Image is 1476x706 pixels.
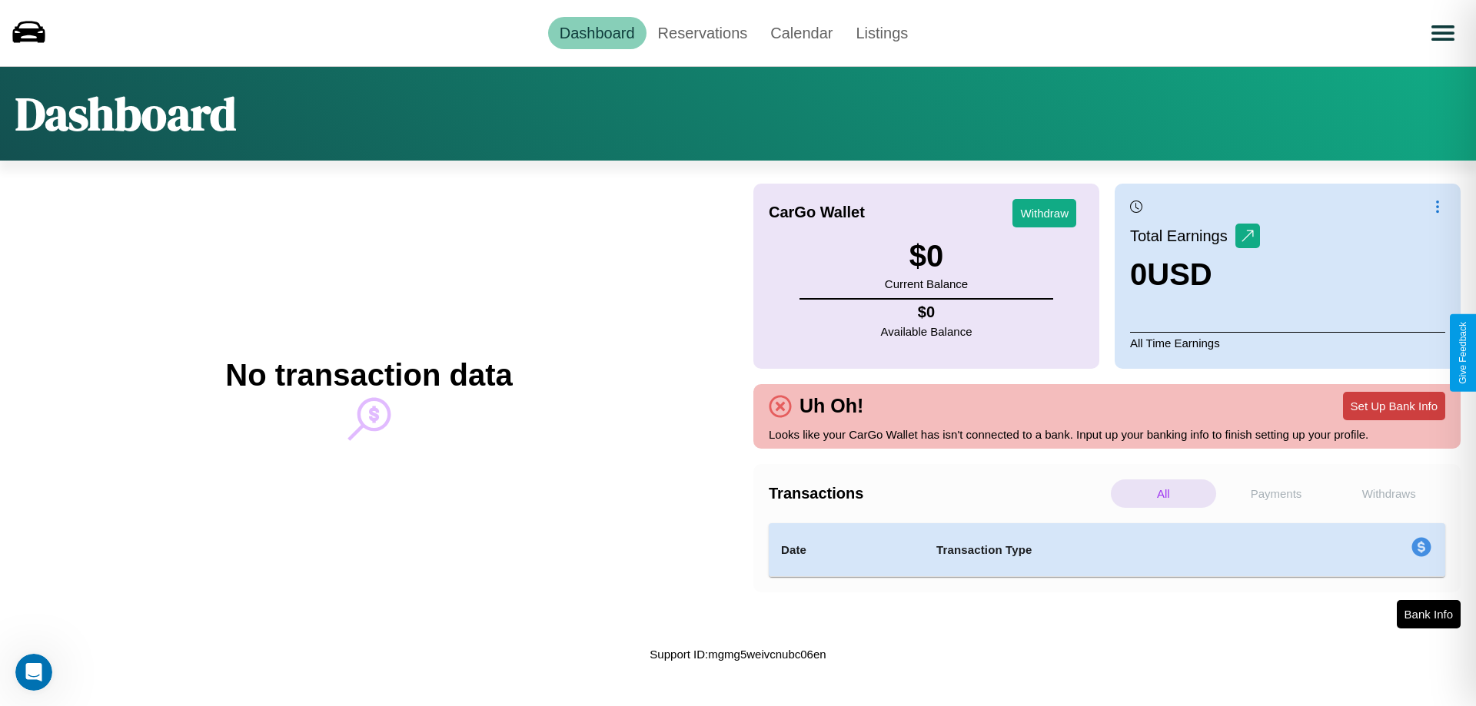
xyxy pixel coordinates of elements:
[769,204,865,221] h4: CarGo Wallet
[844,17,919,49] a: Listings
[1458,322,1468,384] div: Give Feedback
[885,239,968,273] h3: $ 0
[769,523,1445,577] table: simple table
[792,395,871,417] h4: Uh Oh!
[881,321,972,342] p: Available Balance
[548,17,647,49] a: Dashboard
[781,541,912,559] h4: Date
[1130,257,1260,292] h3: 0 USD
[885,273,968,294] p: Current Balance
[769,424,1445,445] p: Looks like your CarGo Wallet has isn't connected to a bank. Input up your banking info to finish ...
[1130,332,1445,353] p: All Time Earnings
[759,17,844,49] a: Calendar
[1130,222,1235,250] p: Total Earnings
[1397,600,1461,628] button: Bank Info
[15,654,52,691] iframe: Intercom live chat
[1336,479,1441,508] p: Withdraws
[769,485,1107,502] h4: Transactions
[881,303,972,321] h4: $ 0
[1421,12,1464,55] button: Open menu
[1343,392,1445,420] button: Set Up Bank Info
[650,644,826,665] p: Support ID: mgmg5weivcnubc06en
[1111,479,1216,508] p: All
[225,358,512,393] h2: No transaction data
[1012,199,1076,227] button: Withdraw
[15,82,236,145] h1: Dashboard
[1224,479,1329,508] p: Payments
[936,541,1285,559] h4: Transaction Type
[647,17,760,49] a: Reservations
